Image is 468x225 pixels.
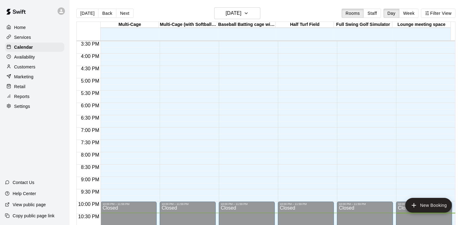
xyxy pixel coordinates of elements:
[5,33,64,42] a: Services
[79,128,101,133] span: 7:00 PM
[13,190,36,197] p: Help Center
[77,214,101,219] span: 10:30 PM
[221,202,273,206] div: 10:00 PM – 11:59 PM
[342,9,364,18] button: Rooms
[102,202,155,206] div: 10:00 PM – 11:59 PM
[339,202,391,206] div: 10:00 PM – 11:59 PM
[14,103,30,109] p: Settings
[13,179,34,186] p: Contact Us
[14,34,31,40] p: Services
[159,22,217,28] div: Multi-Cage (with Softball Machine)
[276,22,334,28] div: Half Turf Field
[5,23,64,32] a: Home
[398,202,450,206] div: 10:00 PM – 11:59 PM
[334,22,392,28] div: Full Swing Golf Simulator
[116,9,133,18] button: Next
[5,82,64,91] a: Retail
[383,9,399,18] button: Day
[363,9,381,18] button: Staff
[76,9,98,18] button: [DATE]
[79,189,101,194] span: 9:30 PM
[405,198,452,213] button: add
[162,202,214,206] div: 10:00 PM – 11:59 PM
[14,44,33,50] p: Calendar
[79,140,101,145] span: 7:30 PM
[226,9,241,18] h6: [DATE]
[5,62,64,72] a: Customers
[79,152,101,157] span: 8:00 PM
[13,213,54,219] p: Copy public page link
[5,92,64,101] a: Reports
[101,22,159,28] div: Multi-Cage
[79,54,101,59] span: 4:00 PM
[14,74,34,80] p: Marketing
[77,202,101,207] span: 10:00 PM
[79,103,101,108] span: 6:00 PM
[421,9,455,18] button: Filter View
[79,41,101,47] span: 3:30 PM
[79,66,101,71] span: 4:30 PM
[79,165,101,170] span: 8:30 PM
[14,93,30,100] p: Reports
[5,102,64,111] a: Settings
[98,9,116,18] button: Back
[5,72,64,81] a: Marketing
[392,22,451,28] div: Lounge meeting space
[214,7,260,19] button: [DATE]
[280,202,332,206] div: 10:00 PM – 11:59 PM
[79,91,101,96] span: 5:30 PM
[13,202,46,208] p: View public page
[14,84,26,90] p: Retail
[14,64,35,70] p: Customers
[79,177,101,182] span: 9:00 PM
[79,78,101,84] span: 5:00 PM
[14,24,26,31] p: Home
[399,9,418,18] button: Week
[5,43,64,52] a: Calendar
[79,115,101,121] span: 6:30 PM
[5,52,64,62] a: Availability
[14,54,35,60] p: Availability
[217,22,276,28] div: Baseball Batting cage with HITRAX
